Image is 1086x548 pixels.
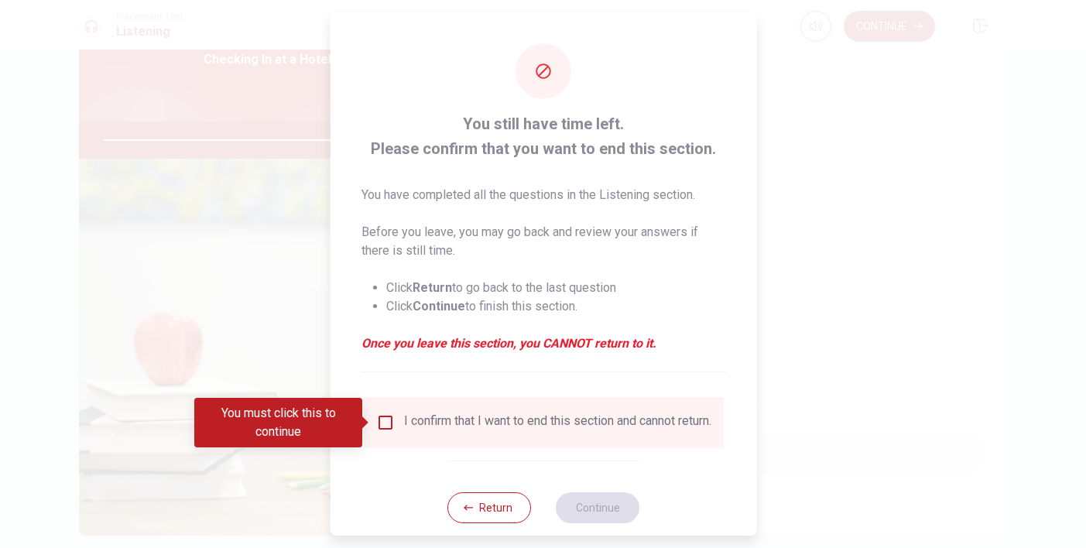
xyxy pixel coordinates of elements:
em: Once you leave this section, you CANNOT return to it. [361,334,725,353]
span: You still have time left. Please confirm that you want to end this section. [361,111,725,161]
div: You must click this to continue [194,398,362,447]
button: Return [447,492,531,523]
p: You have completed all the questions in the Listening section. [361,186,725,204]
span: You must click this to continue [375,413,394,432]
strong: Continue [412,299,464,313]
strong: Return [412,280,451,295]
div: I confirm that I want to end this section and cannot return. [403,413,711,432]
li: Click to go back to the last question [385,279,725,297]
li: Click to finish this section. [385,297,725,316]
button: Continue [556,492,639,523]
p: Before you leave, you may go back and review your answers if there is still time. [361,223,725,260]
